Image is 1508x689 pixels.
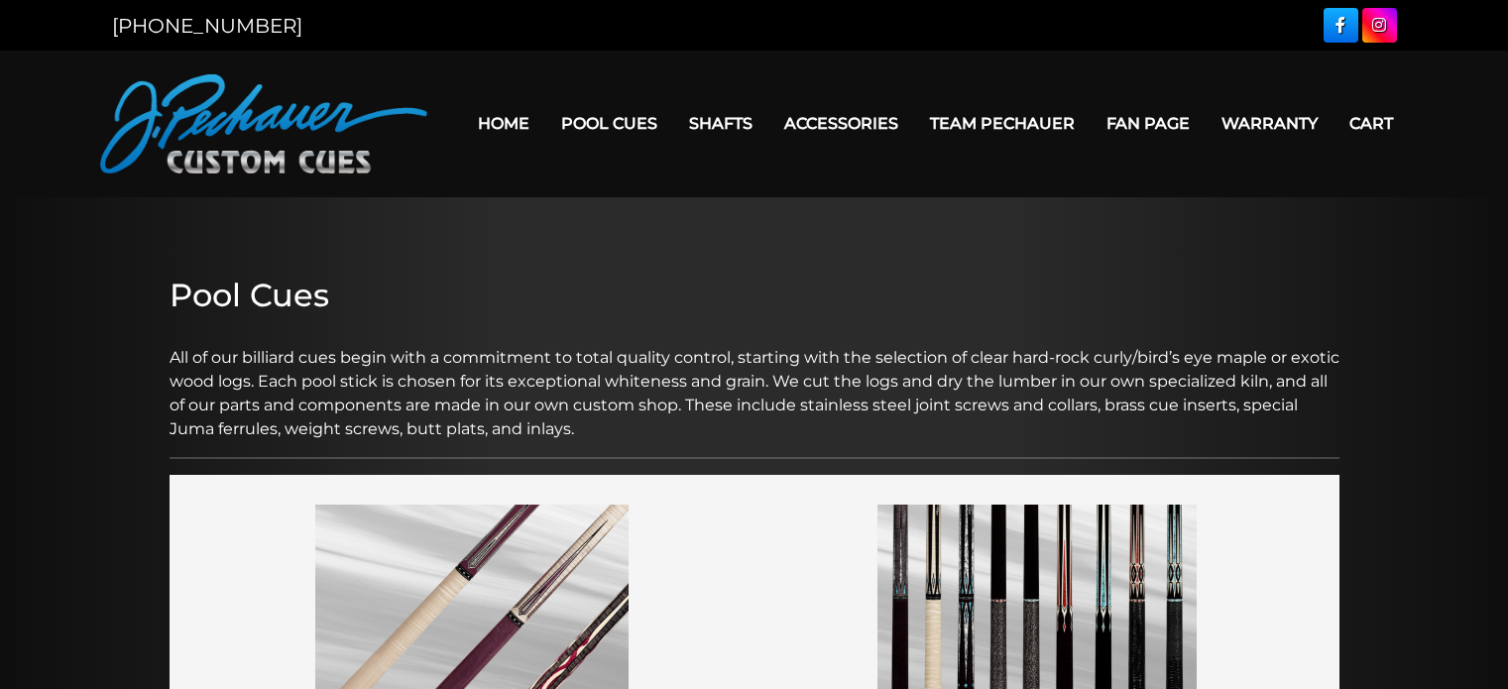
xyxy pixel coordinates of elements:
a: Home [462,98,545,149]
a: [PHONE_NUMBER] [112,14,302,38]
img: Pechauer Custom Cues [100,74,427,173]
a: Fan Page [1091,98,1206,149]
a: Shafts [673,98,768,149]
a: Warranty [1206,98,1334,149]
a: Cart [1334,98,1409,149]
p: All of our billiard cues begin with a commitment to total quality control, starting with the sele... [170,322,1339,441]
a: Team Pechauer [914,98,1091,149]
a: Accessories [768,98,914,149]
h2: Pool Cues [170,277,1339,314]
a: Pool Cues [545,98,673,149]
